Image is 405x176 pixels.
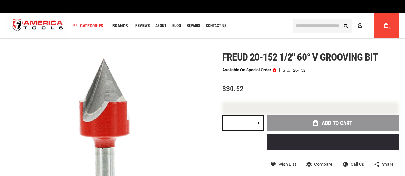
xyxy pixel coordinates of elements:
[206,24,226,27] span: Contact Us
[222,84,244,93] span: $30.52
[152,21,169,30] a: About
[172,24,181,27] span: Blog
[169,21,184,30] a: Blog
[293,68,305,72] div: 20-152
[222,68,276,72] p: Available on Special Order
[382,162,393,166] span: Share
[6,14,69,38] a: store logo
[340,19,352,32] button: Search
[278,162,296,166] span: Wish List
[306,161,332,167] a: Compare
[222,51,378,63] span: Freud 20-152 1/2" 60° v grooving bit
[271,161,296,167] a: Wish List
[184,21,203,30] a: Repairs
[380,13,392,38] a: 0
[133,21,152,30] a: Reviews
[73,23,103,28] span: Categories
[351,162,364,166] span: Call Us
[203,21,229,30] a: Contact Us
[135,24,150,27] span: Reviews
[70,21,106,30] a: Categories
[155,24,166,27] span: About
[112,23,128,28] span: Brands
[187,24,200,27] span: Repairs
[6,14,69,38] img: America Tools
[314,162,332,166] span: Compare
[283,68,293,72] strong: SKU
[109,21,131,30] a: Brands
[343,161,364,167] a: Call Us
[389,27,391,30] span: 0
